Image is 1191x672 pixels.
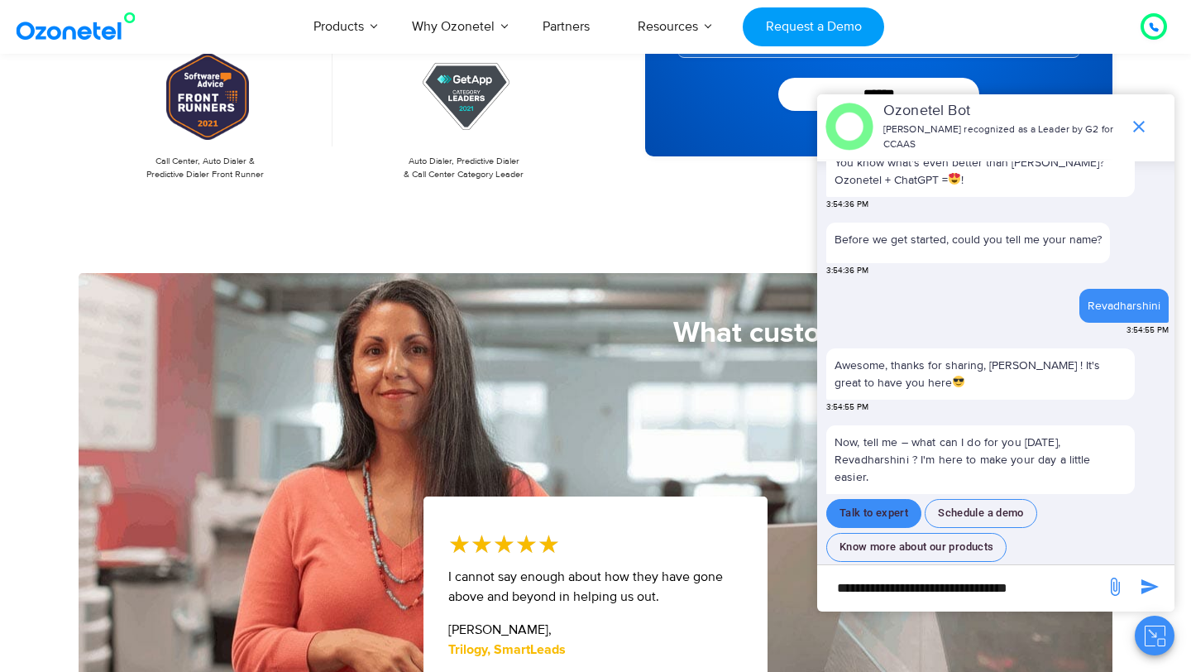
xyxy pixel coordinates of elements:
[825,574,1097,603] div: new-msg-input
[826,265,868,277] span: 3:54:36 PM
[1122,110,1155,143] span: end chat or minimize
[1098,570,1131,603] span: send message
[448,526,560,563] div: 5/5
[448,526,471,563] i: ★
[826,533,1007,562] button: Know more about our products
[493,526,515,563] i: ★
[448,569,723,605] span: I cannot say enough about how they have gone above and beyond in helping us out.
[826,564,868,576] span: 3:54:55 PM
[87,155,324,182] p: Call Center, Auto Dialer & Predictive Dialer Front Runner
[883,122,1121,152] p: [PERSON_NAME] recognized as a Leader by G2 for CCAAS
[1135,616,1174,655] button: Close chat
[1126,324,1169,337] span: 3:54:55 PM
[471,526,493,563] i: ★
[826,199,868,211] span: 3:54:36 PM
[835,154,1126,189] p: You know what's even better than [PERSON_NAME]? Ozonetel + ChatGPT = !
[953,376,964,387] img: 😎
[448,643,566,656] strong: Trilogy, SmartLeads
[346,155,583,182] p: Auto Dialer, Predictive Dialer & Call Center Category Leader
[835,357,1126,391] p: Awesome, thanks for sharing, [PERSON_NAME] ! It's great to have you here
[826,425,1135,494] p: Now, tell me – what can I do for you [DATE], Revadharshini ? I'm here to make your day a little e...
[925,499,1037,528] button: Schedule a demo
[949,173,960,185] img: 😍
[826,401,868,414] span: 3:54:55 PM
[826,499,921,528] button: Talk to expert
[743,7,884,46] a: Request a Demo
[448,622,552,638] span: [PERSON_NAME],
[1133,570,1166,603] span: send message
[883,100,1121,122] p: Ozonetel Bot
[79,319,1067,348] h5: What customers say about us!
[1088,297,1160,314] div: Revadharshini
[825,103,873,151] img: header
[538,526,560,563] i: ★
[515,526,538,563] i: ★
[835,231,1102,248] p: Before we get started, could you tell me your name?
